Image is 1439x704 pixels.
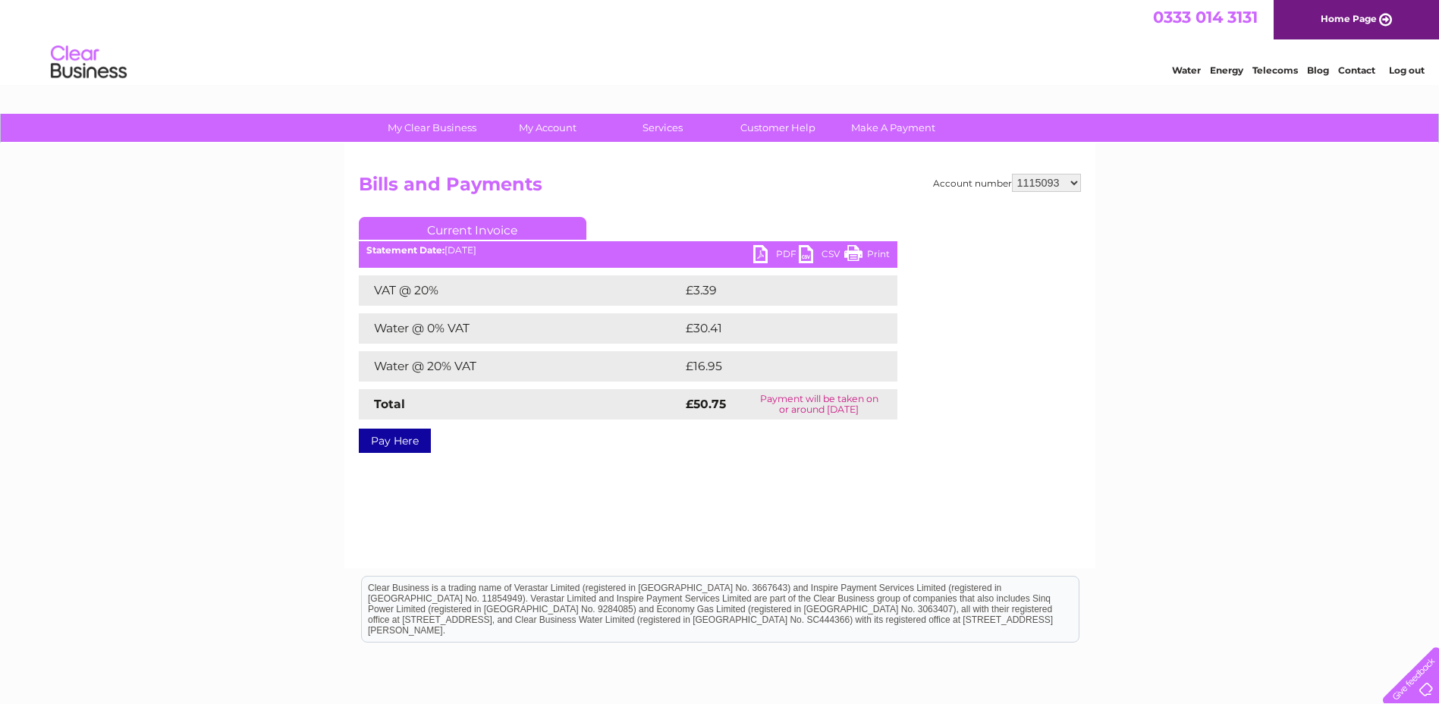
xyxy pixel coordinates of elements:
[1153,8,1258,27] a: 0333 014 3131
[359,174,1081,203] h2: Bills and Payments
[682,313,866,344] td: £30.41
[753,245,799,267] a: PDF
[844,245,890,267] a: Print
[1210,64,1243,76] a: Energy
[831,114,956,142] a: Make A Payment
[369,114,495,142] a: My Clear Business
[1172,64,1201,76] a: Water
[682,351,866,382] td: £16.95
[359,217,586,240] a: Current Invoice
[366,244,445,256] b: Statement Date:
[359,313,682,344] td: Water @ 0% VAT
[1252,64,1298,76] a: Telecoms
[1389,64,1425,76] a: Log out
[359,275,682,306] td: VAT @ 20%
[359,351,682,382] td: Water @ 20% VAT
[1307,64,1329,76] a: Blog
[485,114,610,142] a: My Account
[600,114,725,142] a: Services
[715,114,840,142] a: Customer Help
[374,397,405,411] strong: Total
[50,39,127,86] img: logo.png
[741,389,897,420] td: Payment will be taken on or around [DATE]
[359,245,897,256] div: [DATE]
[362,8,1079,74] div: Clear Business is a trading name of Verastar Limited (registered in [GEOGRAPHIC_DATA] No. 3667643...
[359,429,431,453] a: Pay Here
[686,397,726,411] strong: £50.75
[682,275,862,306] td: £3.39
[933,174,1081,192] div: Account number
[1338,64,1375,76] a: Contact
[799,245,844,267] a: CSV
